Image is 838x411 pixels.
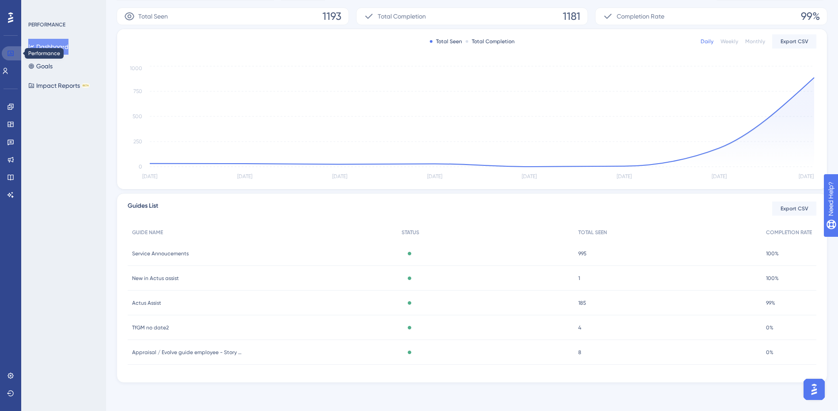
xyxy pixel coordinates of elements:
span: Total Completion [378,11,426,22]
button: Goals [28,58,53,74]
iframe: UserGuiding AI Assistant Launcher [801,376,827,403]
tspan: [DATE] [142,173,157,179]
span: 0% [766,349,774,356]
tspan: [DATE] [522,173,537,179]
span: Actus Assist [132,299,161,306]
div: Total Seen [430,38,462,45]
tspan: [DATE] [617,173,632,179]
tspan: 1000 [130,65,142,71]
tspan: 750 [133,88,142,94]
tspan: [DATE] [427,173,442,179]
span: 100% [766,275,779,282]
div: Total Completion [466,38,515,45]
span: GUIDE NAME [132,229,163,236]
button: Export CSV [772,34,816,49]
span: 1193 [322,9,341,23]
button: Impact ReportsBETA [28,78,90,93]
span: TOTAL SEEN [578,229,607,236]
span: Appraisal / Evolve guide employee - Story Contracting [132,349,243,356]
span: Export CSV [781,205,808,212]
tspan: [DATE] [332,173,347,179]
tspan: 500 [133,113,142,120]
span: 99% [766,299,775,306]
tspan: 0 [139,164,142,170]
span: New in Actus assist [132,275,179,282]
span: 99% [801,9,820,23]
div: Weekly [720,38,738,45]
tspan: [DATE] [237,173,252,179]
div: BETA [82,83,90,88]
span: 185 [578,299,586,306]
span: 995 [578,250,587,257]
span: STATUS [402,229,419,236]
span: Service Annoucements [132,250,189,257]
tspan: [DATE] [799,173,814,179]
button: Dashboard [28,39,68,55]
span: TfGM no date2 [132,324,169,331]
span: 8 [578,349,581,356]
span: 4 [578,324,581,331]
span: 1 [578,275,580,282]
span: Completion Rate [617,11,664,22]
span: Total Seen [138,11,168,22]
tspan: 250 [133,138,142,145]
tspan: [DATE] [712,173,727,179]
span: 1181 [563,9,580,23]
span: 0% [766,324,774,331]
div: Daily [701,38,713,45]
div: PERFORMANCE [28,21,65,28]
div: Monthly [745,38,765,45]
button: Export CSV [772,202,816,216]
span: Guides List [128,201,158,217]
span: Need Help? [21,2,55,13]
span: Export CSV [781,38,808,45]
span: 100% [766,250,779,257]
span: COMPLETION RATE [766,229,812,236]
